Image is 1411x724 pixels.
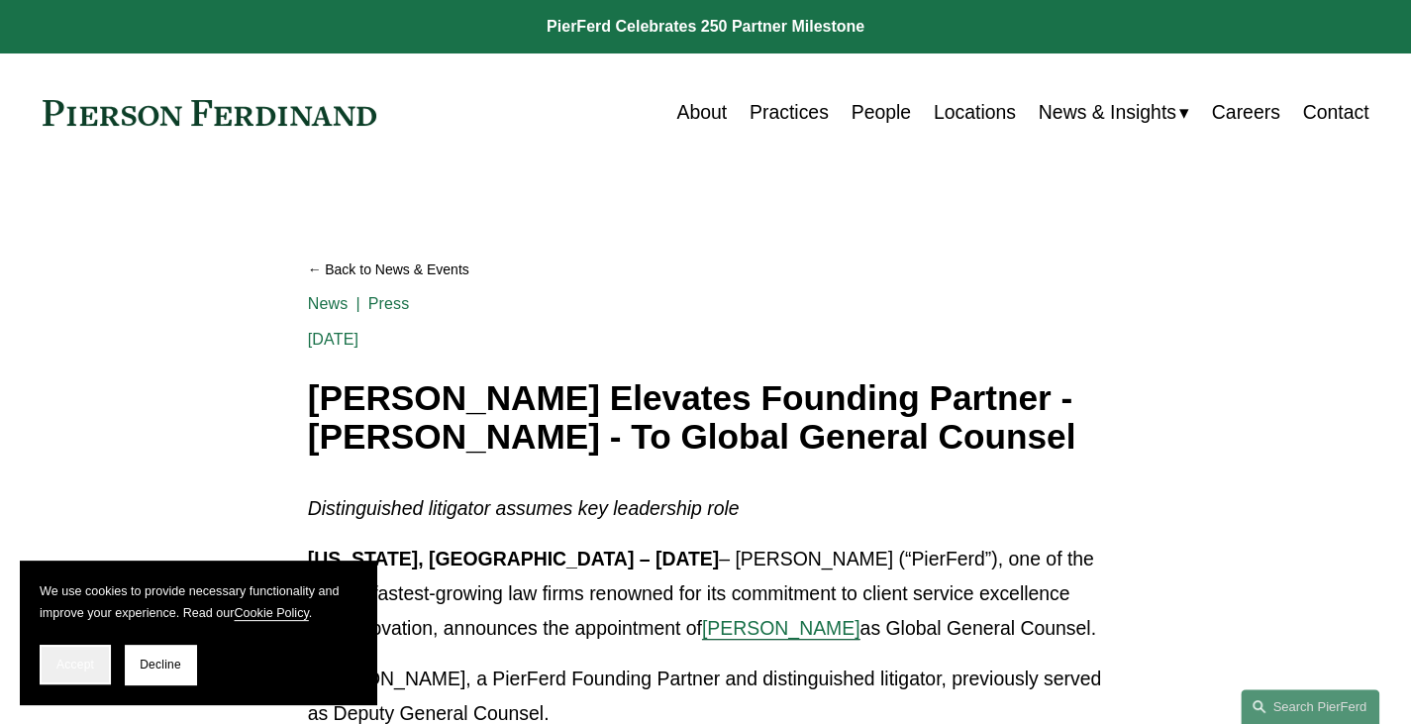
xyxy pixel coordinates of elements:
[308,497,740,519] em: Distinguished litigator assumes key leadership role
[20,561,376,704] section: Cookie banner
[308,253,1104,287] a: Back to News & Events
[56,658,94,672] span: Accept
[40,580,356,625] p: We use cookies to provide necessary functionality and improve your experience. Read our .
[368,295,410,312] a: Press
[934,93,1016,132] a: Locations
[308,379,1104,456] h1: [PERSON_NAME] Elevates Founding Partner - [PERSON_NAME] - To Global General Counsel
[40,645,111,684] button: Accept
[308,542,1104,646] p: – [PERSON_NAME] (“PierFerd”), one of the world’s fastest-growing law firms renowned for its commi...
[1039,95,1176,130] span: News & Insights
[308,331,358,348] span: [DATE]
[234,606,308,620] a: Cookie Policy
[1039,93,1189,132] a: folder dropdown
[702,617,860,639] a: [PERSON_NAME]
[308,295,349,312] a: News
[308,548,719,569] strong: [US_STATE], [GEOGRAPHIC_DATA] – [DATE]
[125,645,196,684] button: Decline
[750,93,829,132] a: Practices
[140,658,181,672] span: Decline
[1302,93,1368,132] a: Contact
[676,93,727,132] a: About
[1212,93,1280,132] a: Careers
[1241,689,1379,724] a: Search this site
[851,93,910,132] a: People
